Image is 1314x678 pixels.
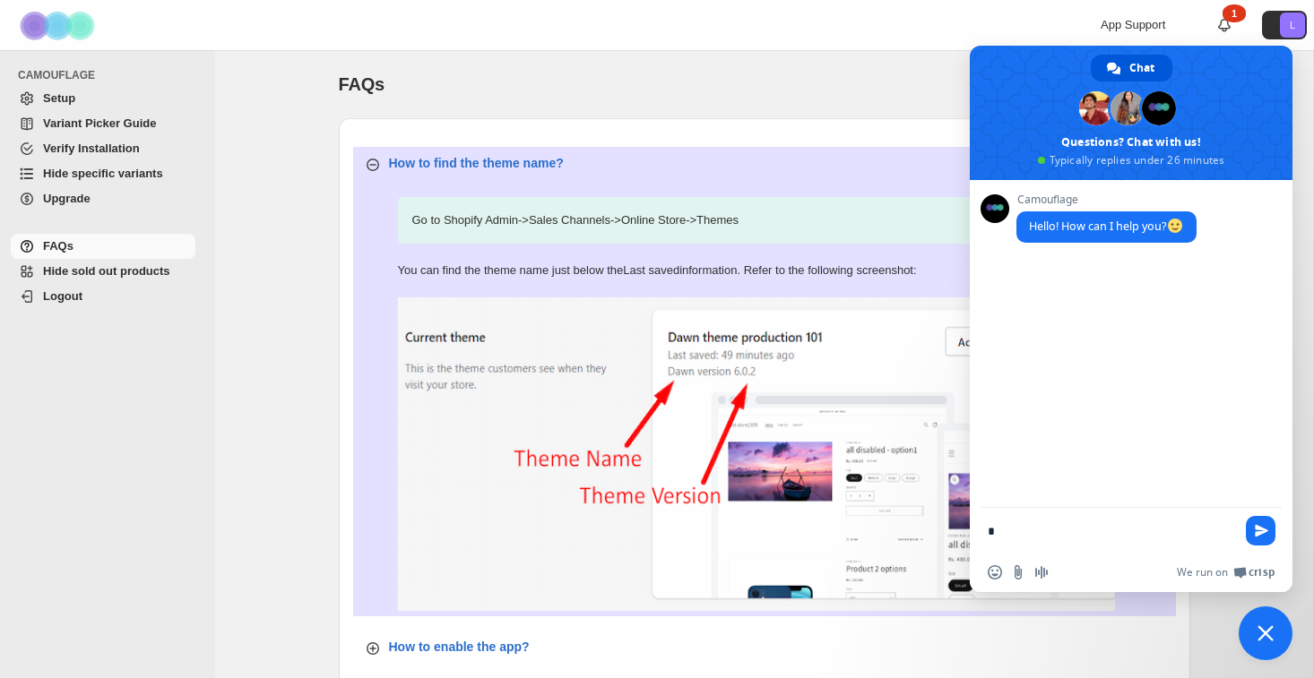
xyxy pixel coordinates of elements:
[1177,565,1275,579] a: We run onCrisp
[1101,18,1165,31] span: App Support
[43,264,170,278] span: Hide sold out products
[1239,606,1292,660] div: Close chat
[1215,16,1233,34] a: 1
[11,234,195,259] a: FAQs
[1034,565,1049,579] span: Audio message
[11,86,195,111] a: Setup
[389,638,530,656] p: How to enable the app?
[43,192,91,205] span: Upgrade
[1223,4,1246,22] div: 1
[1262,11,1307,39] button: Avatar with initials L
[43,239,73,253] span: FAQs
[11,136,195,161] a: Verify Installation
[14,1,104,50] img: Camouflage
[43,116,156,130] span: Variant Picker Guide
[353,147,1176,179] button: How to find the theme name?
[1246,516,1275,545] span: Send
[1016,193,1197,206] span: Camouflage
[398,297,1115,611] img: find-theme-name
[43,142,140,155] span: Verify Installation
[11,111,195,136] a: Variant Picker Guide
[1029,219,1184,234] span: Hello! How can I help you?
[389,154,564,172] p: How to find the theme name?
[43,91,75,105] span: Setup
[1091,55,1172,82] div: Chat
[353,631,1176,663] button: How to enable the app?
[11,186,195,211] a: Upgrade
[988,523,1235,539] textarea: Compose your message...
[43,167,163,180] span: Hide specific variants
[11,161,195,186] a: Hide specific variants
[11,284,195,309] a: Logout
[339,74,385,94] span: FAQs
[1011,565,1025,579] span: Send a file
[398,262,1056,279] p: You can find the theme name just below the Last saved information. Refer to the following screens...
[1280,13,1305,38] span: Avatar with initials L
[1129,55,1154,82] span: Chat
[1290,20,1295,30] text: L
[398,197,1056,244] p: Go to Shopify Admin -> Sales Channels -> Online Store -> Themes
[43,289,82,303] span: Logout
[988,565,1002,579] span: Insert an emoji
[18,68,203,82] span: CAMOUFLAGE
[1177,565,1228,579] span: We run on
[11,259,195,284] a: Hide sold out products
[1249,565,1275,579] span: Crisp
